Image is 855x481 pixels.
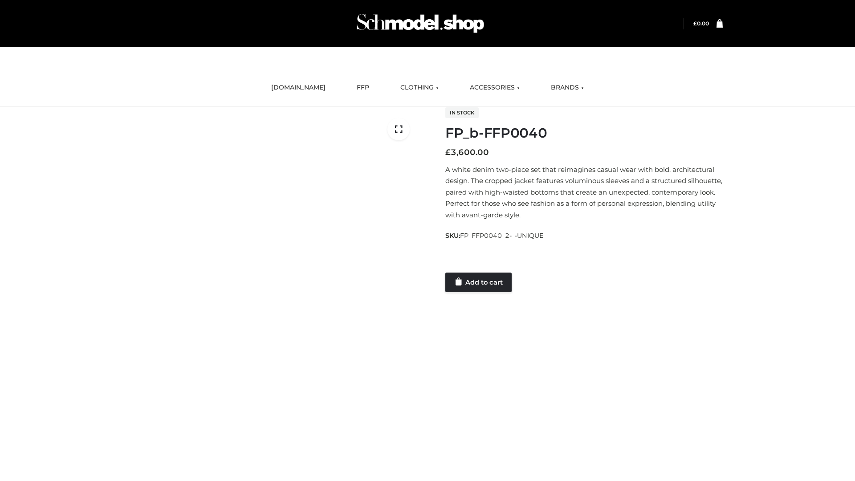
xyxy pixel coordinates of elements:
a: Add to cart [445,273,512,292]
span: £ [445,147,451,157]
a: FFP [350,78,376,98]
bdi: 0.00 [693,20,709,27]
span: FP_FFP0040_2-_-UNIQUE [460,232,544,240]
a: CLOTHING [394,78,445,98]
bdi: 3,600.00 [445,147,489,157]
span: In stock [445,107,479,118]
a: ACCESSORIES [463,78,526,98]
h1: FP_b-FFP0040 [445,125,723,141]
a: [DOMAIN_NAME] [265,78,332,98]
span: SKU: [445,230,545,241]
a: BRANDS [544,78,590,98]
span: £ [693,20,697,27]
p: A white denim two-piece set that reimagines casual wear with bold, architectural design. The crop... [445,164,723,221]
a: £0.00 [693,20,709,27]
img: Schmodel Admin 964 [354,6,487,41]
